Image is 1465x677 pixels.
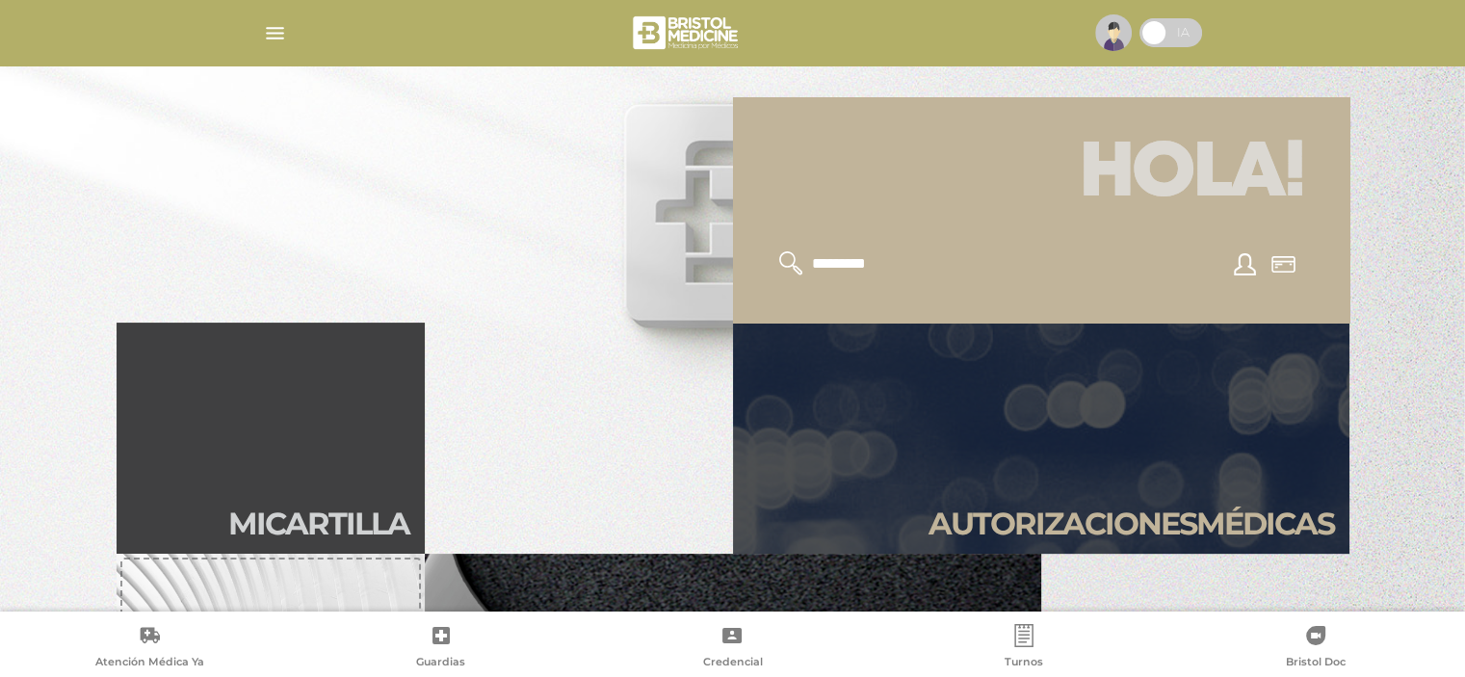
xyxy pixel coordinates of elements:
h2: Autori zaciones médicas [929,506,1334,542]
a: Turnos [878,624,1170,673]
h2: Mi car tilla [228,506,409,542]
a: Atención Médica Ya [4,624,296,673]
img: bristol-medicine-blanco.png [630,10,745,56]
a: Autorizacionesmédicas [733,323,1349,554]
span: Credencial [702,655,762,672]
img: profile-placeholder.svg [1095,14,1132,51]
h1: Hola! [756,120,1326,228]
img: Cober_menu-lines-white.svg [263,21,287,45]
span: Atención Médica Ya [95,655,204,672]
a: Micartilla [117,323,425,554]
span: Turnos [1005,655,1043,672]
span: Guardias [416,655,465,672]
span: Bristol Doc [1286,655,1346,672]
a: Guardias [296,624,588,673]
a: Bristol Doc [1169,624,1461,673]
a: Credencial [587,624,878,673]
